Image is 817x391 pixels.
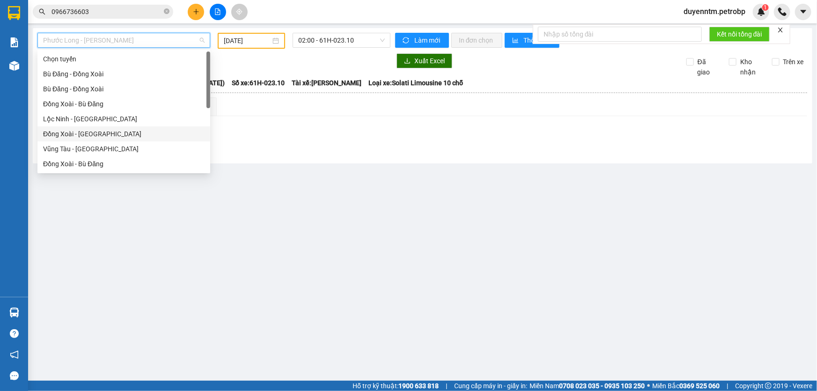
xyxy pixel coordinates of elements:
div: Vũng Tàu - Bình Phước [37,141,210,156]
button: In đơn chọn [451,33,502,48]
strong: 0708 023 035 - 0935 103 250 [559,382,645,390]
div: Bù Đăng - Đồng Xoài [43,69,205,79]
strong: 0369 525 060 [679,382,720,390]
span: Số xe: 61H-023.10 [232,78,285,88]
span: 02:00 - 61H-023.10 [298,33,385,47]
span: close [777,27,784,33]
div: Đồng Xoài - Bù Đăng [37,96,210,111]
button: caret-down [795,4,811,20]
span: close-circle [164,8,169,14]
input: Nhập số tổng đài [538,27,702,42]
input: Tìm tên, số ĐT hoặc mã đơn [52,7,162,17]
button: aim [231,4,248,20]
span: copyright [765,383,772,389]
img: phone-icon [778,7,787,16]
div: Vũng Tàu - [GEOGRAPHIC_DATA] [43,144,205,154]
div: Đồng Xoài - Lộc Ninh [37,126,210,141]
div: Bù Đăng - Đồng Xoài [37,66,210,81]
div: Đồng Xoài - Bù Đăng [43,99,205,109]
span: Phước Long - Hồ Chí Minh [43,33,205,47]
span: | [446,381,447,391]
span: Loại xe: Solati Limousine 10 chỗ [368,78,463,88]
span: Trên xe [780,57,808,67]
div: Lộc Ninh - Đồng Xoài [37,111,210,126]
button: downloadXuất Excel [397,53,452,68]
span: notification [10,350,19,359]
span: file-add [214,8,221,15]
span: Hỗ trợ kỹ thuật: [353,381,439,391]
div: Chọn tuyến [43,54,205,64]
span: Thống kê [524,35,552,45]
span: Miền Nam [530,381,645,391]
button: plus [188,4,204,20]
img: warehouse-icon [9,61,19,71]
span: message [10,371,19,380]
span: Làm mới [414,35,442,45]
span: ⚪️ [647,384,650,388]
img: logo-vxr [8,6,20,20]
span: caret-down [799,7,808,16]
div: Lộc Ninh - [GEOGRAPHIC_DATA] [43,114,205,124]
button: bar-chartThống kê [505,33,559,48]
span: Kết nối tổng đài [717,29,762,39]
div: Đồng Xoài - [GEOGRAPHIC_DATA] [43,129,205,139]
span: Đã giao [694,57,722,77]
button: file-add [210,4,226,20]
span: Kho nhận [736,57,765,77]
div: Đồng Xoài - Bù Đăng [37,156,210,171]
span: 1 [764,4,767,11]
button: Kết nối tổng đài [709,27,770,42]
span: search [39,8,45,15]
span: close-circle [164,7,169,16]
strong: 1900 633 818 [398,382,439,390]
div: Bù Đăng - Đồng Xoài [37,81,210,96]
span: Cung cấp máy in - giấy in: [454,381,527,391]
span: bar-chart [512,37,520,44]
sup: 1 [762,4,769,11]
div: Đồng Xoài - Bù Đăng [43,159,205,169]
button: syncLàm mới [395,33,449,48]
img: solution-icon [9,37,19,47]
span: question-circle [10,329,19,338]
span: Tài xế: [PERSON_NAME] [292,78,361,88]
span: | [727,381,728,391]
span: plus [193,8,199,15]
input: 12/10/2025 [224,36,271,46]
div: Chọn tuyến [37,52,210,66]
div: Bù Đăng - Đồng Xoài [43,84,205,94]
span: aim [236,8,243,15]
span: sync [403,37,411,44]
span: Miền Bắc [652,381,720,391]
img: warehouse-icon [9,308,19,317]
span: duyenntm.petrobp [676,6,753,17]
img: icon-new-feature [757,7,765,16]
